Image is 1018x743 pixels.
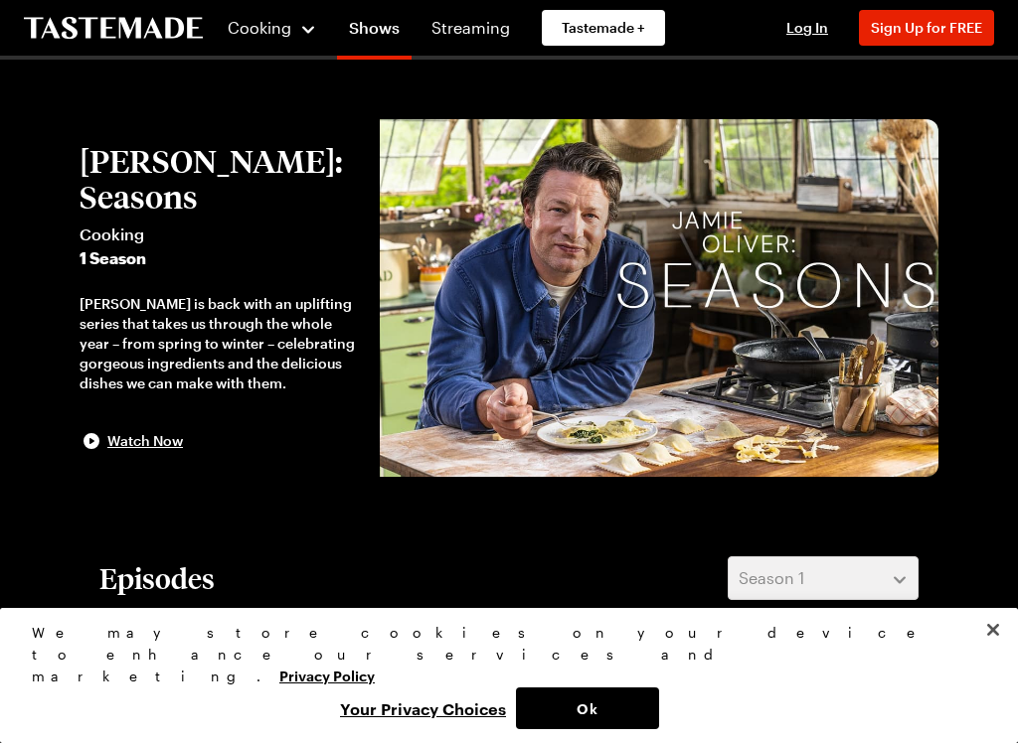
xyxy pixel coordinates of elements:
[80,143,360,215] h2: [PERSON_NAME]: Seasons
[279,666,375,684] a: More information about your privacy, opens in a new tab
[786,19,828,36] span: Log In
[80,246,360,270] span: 1 Season
[227,4,317,52] button: Cooking
[330,687,516,729] button: Your Privacy Choices
[767,18,847,38] button: Log In
[728,556,919,600] button: Season 1
[516,687,659,729] button: Ok
[337,4,412,60] a: Shows
[107,431,183,451] span: Watch Now
[739,566,804,590] span: Season 1
[99,560,215,596] h2: Episodes
[871,19,982,36] span: Sign Up for FREE
[228,18,291,37] span: Cooking
[32,622,969,729] div: Privacy
[859,10,994,46] button: Sign Up for FREE
[24,17,203,40] a: To Tastemade Home Page
[562,18,645,38] span: Tastemade +
[542,10,665,46] a: Tastemade +
[80,294,360,393] div: [PERSON_NAME] is back with an uplifting series that takes us through the whole year – from spring...
[380,119,938,477] img: Jamie Oliver: Seasons
[971,608,1015,652] button: Close
[80,223,360,246] span: Cooking
[80,143,360,453] button: [PERSON_NAME]: SeasonsCooking1 Season[PERSON_NAME] is back with an uplifting series that takes us...
[32,622,969,687] div: We may store cookies on your device to enhance our services and marketing.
